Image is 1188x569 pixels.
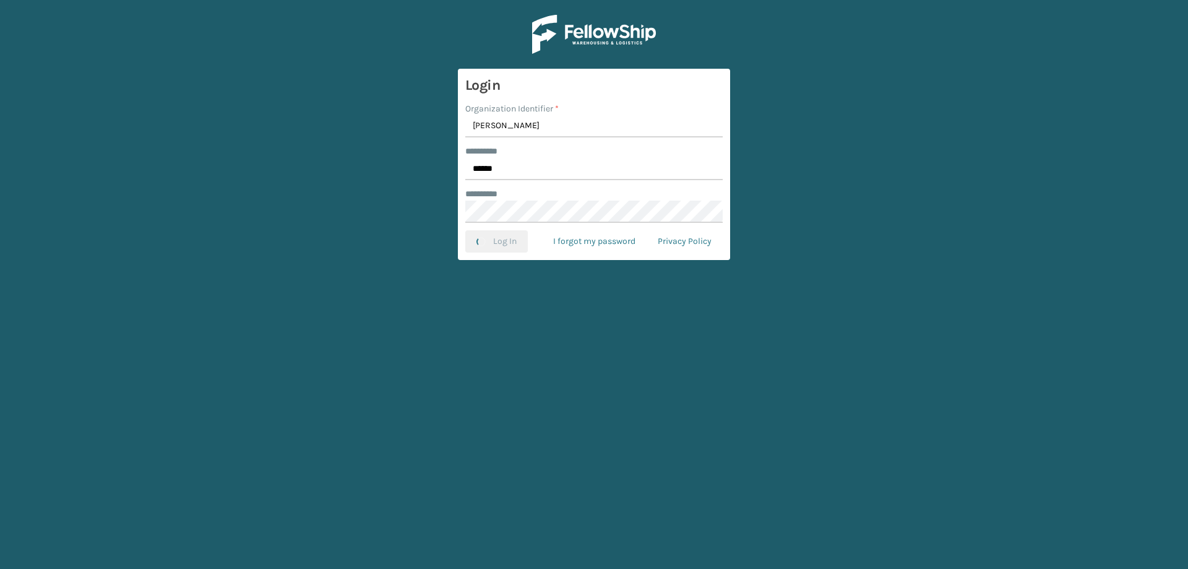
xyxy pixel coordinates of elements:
[542,230,647,253] a: I forgot my password
[465,230,528,253] button: Log In
[465,76,723,95] h3: Login
[647,230,723,253] a: Privacy Policy
[465,102,559,115] label: Organization Identifier
[532,15,656,54] img: Logo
